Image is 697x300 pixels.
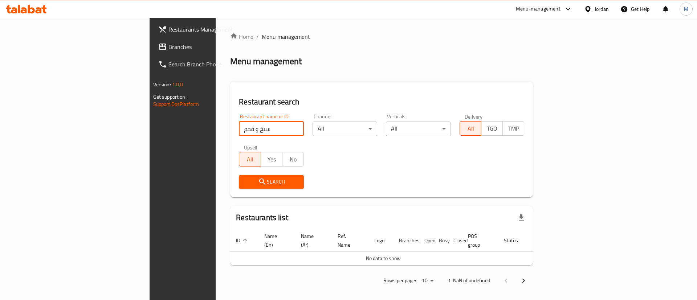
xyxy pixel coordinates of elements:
th: Branches [393,230,419,252]
th: Busy [433,230,448,252]
span: TMP [506,123,521,134]
a: Restaurants Management [152,21,266,38]
button: All [239,152,261,167]
h2: Restaurant search [239,96,524,107]
p: 1-NaN of undefined [448,276,490,285]
span: Search [245,177,298,186]
label: Delivery [465,114,483,119]
a: Branches [152,38,266,56]
span: TGO [484,123,500,134]
span: Ref. Name [338,232,360,249]
button: TGO [481,121,503,136]
div: All [386,122,451,136]
th: Closed [448,230,462,252]
div: Rows per page: [419,275,436,286]
input: Search for restaurant name or ID.. [239,122,304,136]
span: No data to show [366,254,401,263]
h2: Restaurants list [236,212,288,223]
button: Yes [261,152,282,167]
button: Search [239,175,304,189]
span: Status [504,236,527,245]
span: Branches [168,42,260,51]
h2: Menu management [230,56,302,67]
a: Search Branch Phone [152,56,266,73]
th: Open [419,230,433,252]
p: Rows per page: [383,276,416,285]
span: Yes [264,154,280,165]
button: No [282,152,304,167]
table: enhanced table [230,230,561,266]
th: Logo [368,230,393,252]
button: All [460,121,481,136]
nav: breadcrumb [230,32,533,41]
span: Name (En) [264,232,286,249]
div: Jordan [595,5,609,13]
button: Next page [515,272,532,289]
span: Search Branch Phone [168,60,260,69]
div: All [313,122,378,136]
span: POS group [468,232,489,249]
span: ID [236,236,250,245]
div: Export file [513,209,530,226]
span: All [463,123,478,134]
span: Restaurants Management [168,25,260,34]
span: Get support on: [153,92,187,102]
span: Menu management [262,32,310,41]
button: TMP [502,121,524,136]
div: Menu-management [516,5,561,13]
span: Name (Ar) [301,232,323,249]
span: 1.0.0 [172,80,183,89]
span: M [684,5,688,13]
span: All [242,154,258,165]
span: Version: [153,80,171,89]
a: Support.OpsPlatform [153,99,199,109]
span: No [285,154,301,165]
label: Upsell [244,145,257,150]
